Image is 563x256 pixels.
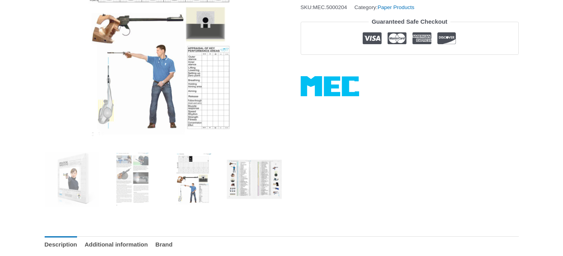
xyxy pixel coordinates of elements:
img: Book - Pistol Shooting - Image 3 [166,152,221,207]
span: Category: [354,2,414,12]
iframe: Customer reviews powered by Trustpilot [301,61,519,70]
img: Book - Pistol Shooting [45,152,100,207]
a: Paper Products [378,4,414,10]
span: MEC.5000204 [313,4,347,10]
a: MEC [301,76,359,96]
img: Book - Pistol Shooting - Image 2 [105,152,160,207]
span: SKU: [301,2,347,12]
legend: Guaranteed Safe Checkout [369,16,451,27]
a: Additional information [85,236,148,253]
a: Brand [155,236,172,253]
img: Book - Pistol Shooting - Image 4 [227,152,282,207]
a: Description [45,236,77,253]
